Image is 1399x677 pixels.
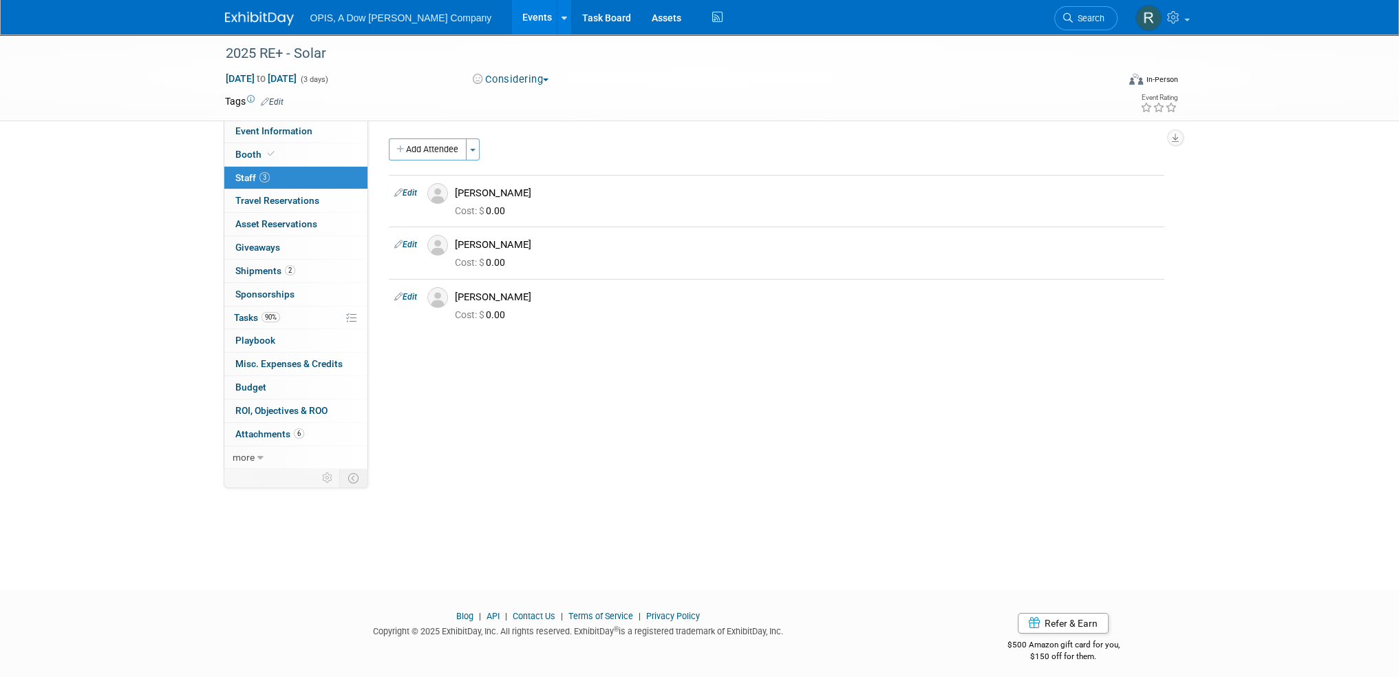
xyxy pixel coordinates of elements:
[455,187,1159,200] div: [PERSON_NAME]
[455,309,486,320] span: Cost: $
[224,236,367,259] a: Giveaways
[455,309,511,320] span: 0.00
[225,72,297,85] span: [DATE] [DATE]
[468,72,554,87] button: Considering
[224,213,367,236] a: Asset Reservations
[235,358,343,369] span: Misc. Expenses & Credits
[294,428,304,439] span: 6
[513,611,555,621] a: Contact Us
[394,292,417,302] a: Edit
[225,12,294,25] img: ExhibitDay
[235,125,312,136] span: Event Information
[225,94,284,108] td: Tags
[261,97,284,107] a: Edit
[455,205,511,216] span: 0.00
[456,611,473,621] a: Blog
[234,312,280,323] span: Tasks
[427,183,448,204] img: Associate-Profile-5.png
[1135,5,1162,31] img: Renee Ortner
[224,376,367,399] a: Budget
[224,423,367,446] a: Attachments6
[427,235,448,256] img: Associate-Profile-5.png
[310,12,492,23] span: OPIS, A Dow [PERSON_NAME] Company
[952,630,1175,662] div: $500 Amazon gift card for you,
[224,446,367,469] a: more
[268,150,275,158] i: Booth reservation complete
[394,188,417,198] a: Edit
[1018,613,1109,634] a: Refer & Earn
[1145,74,1177,85] div: In-Person
[476,611,484,621] span: |
[285,265,295,275] span: 2
[235,265,295,276] span: Shipments
[224,283,367,306] a: Sponsorships
[299,75,328,84] span: (3 days)
[455,257,486,268] span: Cost: $
[502,611,511,621] span: |
[487,611,500,621] a: API
[255,73,268,84] span: to
[455,205,486,216] span: Cost: $
[952,651,1175,663] div: $150 off for them.
[261,312,280,322] span: 90%
[225,622,932,638] div: Copyright © 2025 ExhibitDay, Inc. All rights reserved. ExhibitDay is a registered trademark of Ex...
[233,452,255,463] span: more
[224,306,367,329] a: Tasks90%
[394,240,417,249] a: Edit
[568,611,633,621] a: Terms of Service
[235,242,280,253] span: Giveaways
[455,291,1159,304] div: [PERSON_NAME]
[235,405,328,416] span: ROI, Objectives & ROO
[316,469,340,487] td: Personalize Event Tab Strip
[614,625,619,633] sup: ®
[1129,74,1143,85] img: Format-Inperson.png
[235,335,275,346] span: Playbook
[635,611,644,621] span: |
[235,195,319,206] span: Travel Reservations
[339,469,367,487] td: Toggle Event Tabs
[259,172,270,183] span: 3
[221,41,1097,66] div: 2025 RE+ - Solar
[557,611,566,621] span: |
[224,399,367,422] a: ROI, Objectives & ROO
[235,289,295,300] span: Sponsorships
[224,120,367,143] a: Event Information
[235,382,266,393] span: Budget
[224,329,367,352] a: Playbook
[224,143,367,166] a: Booth
[235,428,304,439] span: Attachments
[1054,6,1118,30] a: Search
[427,287,448,308] img: Associate-Profile-5.png
[389,138,467,160] button: Add Attendee
[1140,94,1177,101] div: Event Rating
[1073,13,1104,23] span: Search
[224,260,367,282] a: Shipments2
[235,149,277,160] span: Booth
[224,167,367,189] a: Staff3
[224,353,367,375] a: Misc. Expenses & Credits
[235,218,317,229] span: Asset Reservations
[455,238,1159,251] div: [PERSON_NAME]
[235,172,270,183] span: Staff
[224,189,367,212] a: Travel Reservations
[1036,72,1178,92] div: Event Format
[646,611,700,621] a: Privacy Policy
[455,257,511,268] span: 0.00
